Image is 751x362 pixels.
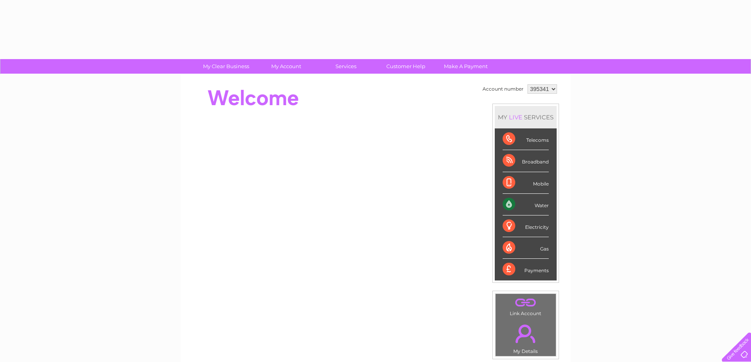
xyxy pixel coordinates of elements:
[495,318,556,356] td: My Details
[495,293,556,318] td: Link Account
[498,320,554,347] a: .
[481,82,526,96] td: Account number
[313,59,378,74] a: Services
[433,59,498,74] a: Make A Payment
[373,59,438,74] a: Customer Help
[503,194,549,215] div: Water
[498,296,554,310] a: .
[194,59,259,74] a: My Clear Business
[495,106,557,128] div: MY SERVICES
[507,113,524,121] div: LIVE
[253,59,319,74] a: My Account
[503,150,549,172] div: Broadband
[503,237,549,259] div: Gas
[503,259,549,280] div: Payments
[503,128,549,150] div: Telecoms
[503,215,549,237] div: Electricity
[503,172,549,194] div: Mobile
